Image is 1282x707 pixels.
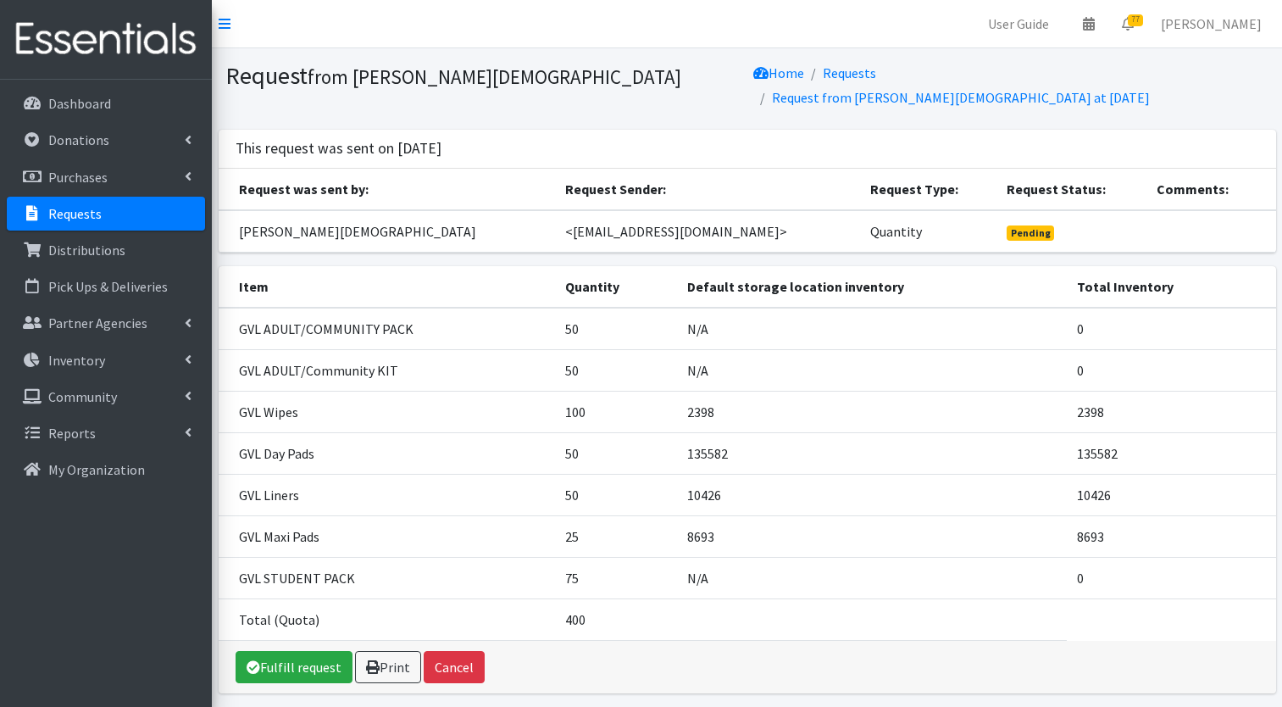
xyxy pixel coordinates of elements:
a: Requests [823,64,876,81]
td: Quantity [860,210,996,253]
p: Donations [48,131,109,148]
a: Partner Agencies [7,306,205,340]
p: Pick Ups & Deliveries [48,278,168,295]
span: 77 [1128,14,1143,26]
td: 0 [1067,308,1275,350]
th: Request Status: [996,169,1146,210]
a: Reports [7,416,205,450]
td: 10426 [1067,474,1275,515]
th: Request Type: [860,169,996,210]
td: 2398 [1067,391,1275,432]
td: N/A [677,557,1067,598]
td: Total (Quota) [219,598,555,640]
a: [PERSON_NAME] [1147,7,1275,41]
p: Distributions [48,242,125,259]
a: Request from [PERSON_NAME][DEMOGRAPHIC_DATA] at [DATE] [772,89,1150,106]
td: GVL Maxi Pads [219,515,555,557]
p: Inventory [48,352,105,369]
td: N/A [677,349,1067,391]
td: 50 [555,308,678,350]
span: Pending [1007,225,1055,241]
a: Purchases [7,160,205,194]
td: 50 [555,474,678,515]
td: 8693 [677,515,1067,557]
p: Partner Agencies [48,315,147,331]
td: GVL STUDENT PACK [219,557,555,598]
td: GVL ADULT/Community KIT [219,349,555,391]
a: Requests [7,197,205,231]
a: Community [7,380,205,414]
td: 400 [555,598,678,640]
td: [PERSON_NAME][DEMOGRAPHIC_DATA] [219,210,556,253]
td: 8693 [1067,515,1275,557]
img: HumanEssentials [7,11,205,68]
a: Distributions [7,233,205,267]
a: My Organization [7,453,205,487]
button: Cancel [424,651,485,683]
a: Fulfill request [236,651,352,683]
th: Item [219,266,555,308]
p: My Organization [48,461,145,478]
a: Inventory [7,343,205,377]
p: Reports [48,425,96,442]
a: Print [355,651,421,683]
td: 50 [555,432,678,474]
td: 0 [1067,349,1275,391]
td: 0 [1067,557,1275,598]
td: 25 [555,515,678,557]
th: Quantity [555,266,678,308]
a: Donations [7,123,205,157]
td: GVL Day Pads [219,432,555,474]
a: Dashboard [7,86,205,120]
td: <[EMAIL_ADDRESS][DOMAIN_NAME]> [555,210,860,253]
p: Dashboard [48,95,111,112]
th: Default storage location inventory [677,266,1067,308]
p: Community [48,388,117,405]
a: 77 [1108,7,1147,41]
th: Request Sender: [555,169,860,210]
td: GVL Wipes [219,391,555,432]
td: GVL ADULT/COMMUNITY PACK [219,308,555,350]
a: User Guide [974,7,1063,41]
h1: Request [225,61,741,91]
a: Pick Ups & Deliveries [7,270,205,303]
p: Requests [48,205,102,222]
th: Total Inventory [1067,266,1275,308]
td: 50 [555,349,678,391]
th: Comments: [1146,169,1275,210]
td: 75 [555,557,678,598]
td: 2398 [677,391,1067,432]
td: N/A [677,308,1067,350]
h3: This request was sent on [DATE] [236,140,441,158]
td: 10426 [677,474,1067,515]
td: 135582 [1067,432,1275,474]
a: Home [753,64,804,81]
p: Purchases [48,169,108,186]
td: 135582 [677,432,1067,474]
td: GVL Liners [219,474,555,515]
small: from [PERSON_NAME][DEMOGRAPHIC_DATA] [308,64,681,89]
td: 100 [555,391,678,432]
th: Request was sent by: [219,169,556,210]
